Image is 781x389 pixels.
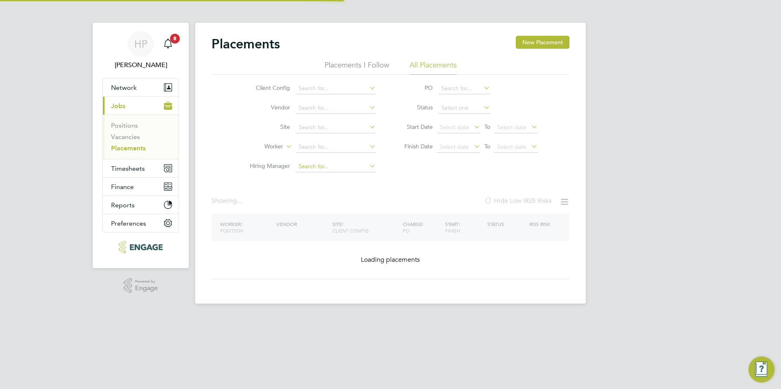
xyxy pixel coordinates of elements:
a: Go to home page [103,241,179,254]
span: 8 [170,34,180,43]
li: All Placements [410,60,457,75]
button: Network [103,78,179,96]
a: Positions [111,122,138,129]
span: Powered by [135,278,158,285]
label: Vendor [243,104,290,111]
label: Hide Low IR35 Risks [484,197,552,205]
a: Placements [111,144,146,152]
label: Finish Date [396,143,433,150]
span: Network [111,84,137,91]
span: Select date [497,124,526,131]
div: Showing [212,197,243,205]
label: Start Date [396,123,433,130]
input: Search for... [296,102,376,114]
input: Search for... [296,122,376,133]
input: Search for... [296,141,376,153]
button: Finance [103,178,179,196]
label: Client Config [243,84,290,91]
a: HP[PERSON_NAME] [103,31,179,70]
li: Placements I Follow [325,60,389,75]
button: New Placement [516,36,569,49]
button: Timesheets [103,159,179,177]
span: Reports [111,201,135,209]
span: Finance [111,183,134,191]
span: To [482,122,493,132]
span: Preferences [111,219,146,227]
input: Search for... [296,83,376,94]
input: Search for... [438,83,490,94]
label: Hiring Manager [243,162,290,170]
span: Jobs [111,102,125,110]
button: Preferences [103,214,179,232]
a: Powered byEngage [124,278,158,293]
a: 8 [160,31,176,57]
a: Vacancies [111,133,140,141]
div: Jobs [103,115,179,159]
button: Reports [103,196,179,214]
span: Engage [135,285,158,292]
span: To [482,141,493,152]
button: Engage Resource Center [748,356,774,382]
span: Select date [497,143,526,150]
span: Timesheets [111,165,145,172]
label: Status [396,104,433,111]
img: xede-logo-retina.png [119,241,162,254]
span: HP [134,39,147,49]
span: Select date [440,143,469,150]
span: Hannah Pearce [103,60,179,70]
input: Search for... [296,161,376,172]
label: Site [243,123,290,130]
label: Worker [236,143,283,151]
h2: Placements [212,36,280,52]
input: Select one [438,102,490,114]
span: Select date [440,124,469,131]
span: ... [237,197,242,205]
label: PO [396,84,433,91]
nav: Main navigation [93,23,189,268]
button: Jobs [103,97,179,115]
